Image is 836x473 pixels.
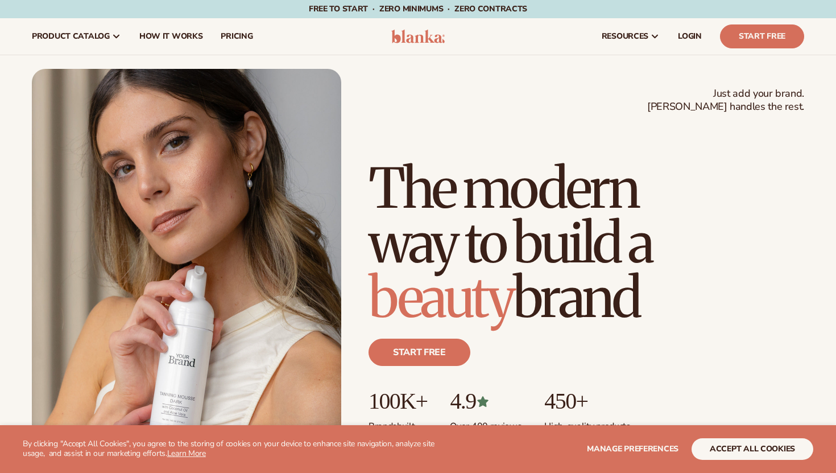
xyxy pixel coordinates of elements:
[602,32,648,41] span: resources
[139,32,203,41] span: How It Works
[32,69,341,459] img: Female holding tanning mousse.
[167,448,206,459] a: Learn More
[221,32,253,41] span: pricing
[309,3,527,14] span: Free to start · ZERO minimums · ZERO contracts
[647,87,804,114] span: Just add your brand. [PERSON_NAME] handles the rest.
[369,339,470,366] a: Start free
[23,18,130,55] a: product catalog
[23,439,444,459] p: By clicking "Accept All Cookies", you agree to the storing of cookies on your device to enhance s...
[369,414,427,433] p: Brands built
[450,414,522,433] p: Over 400 reviews
[130,18,212,55] a: How It Works
[587,443,678,454] span: Manage preferences
[212,18,262,55] a: pricing
[544,389,630,414] p: 450+
[678,32,702,41] span: LOGIN
[369,161,804,325] h1: The modern way to build a brand
[391,30,445,43] img: logo
[593,18,669,55] a: resources
[369,264,513,332] span: beauty
[692,438,813,460] button: accept all cookies
[669,18,711,55] a: LOGIN
[720,24,804,48] a: Start Free
[32,32,110,41] span: product catalog
[369,389,427,414] p: 100K+
[587,438,678,460] button: Manage preferences
[450,389,522,414] p: 4.9
[544,414,630,433] p: High-quality products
